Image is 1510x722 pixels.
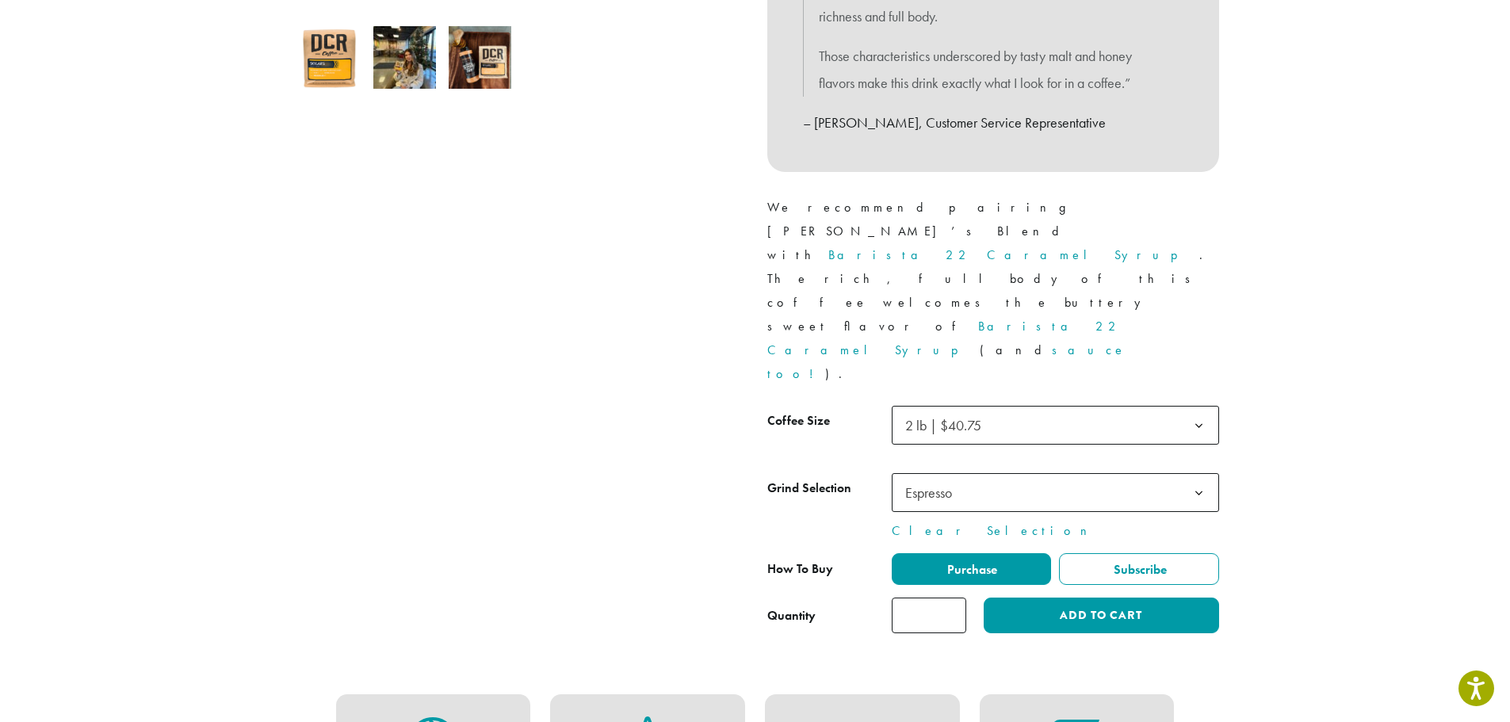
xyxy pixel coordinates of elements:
[767,560,833,577] span: How To Buy
[298,26,361,89] img: Skylar's
[767,606,816,625] div: Quantity
[945,561,997,578] span: Purchase
[899,410,997,441] span: 2 lb | $40.75
[905,483,952,502] span: Espresso
[373,26,436,89] img: Skylar's - Image 2
[892,521,1219,541] a: Clear Selection
[892,598,966,633] input: Product quantity
[449,26,511,89] img: Skylar's - Image 3
[1111,561,1167,578] span: Subscribe
[828,246,1199,263] a: Barista 22 Caramel Syrup
[767,410,892,433] label: Coffee Size
[803,109,1183,136] p: – [PERSON_NAME], Customer Service Representative
[892,406,1219,445] span: 2 lb | $40.75
[767,196,1219,387] p: We recommend pairing [PERSON_NAME]’s Blend with . The rich, full body of this coffee welcomes the...
[892,473,1219,512] span: Espresso
[767,477,892,500] label: Grind Selection
[905,416,981,434] span: 2 lb | $40.75
[899,477,968,508] span: Espresso
[819,43,1168,97] p: Those characteristics underscored by tasty malt and honey flavors make this drink exactly what I ...
[984,598,1218,633] button: Add to cart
